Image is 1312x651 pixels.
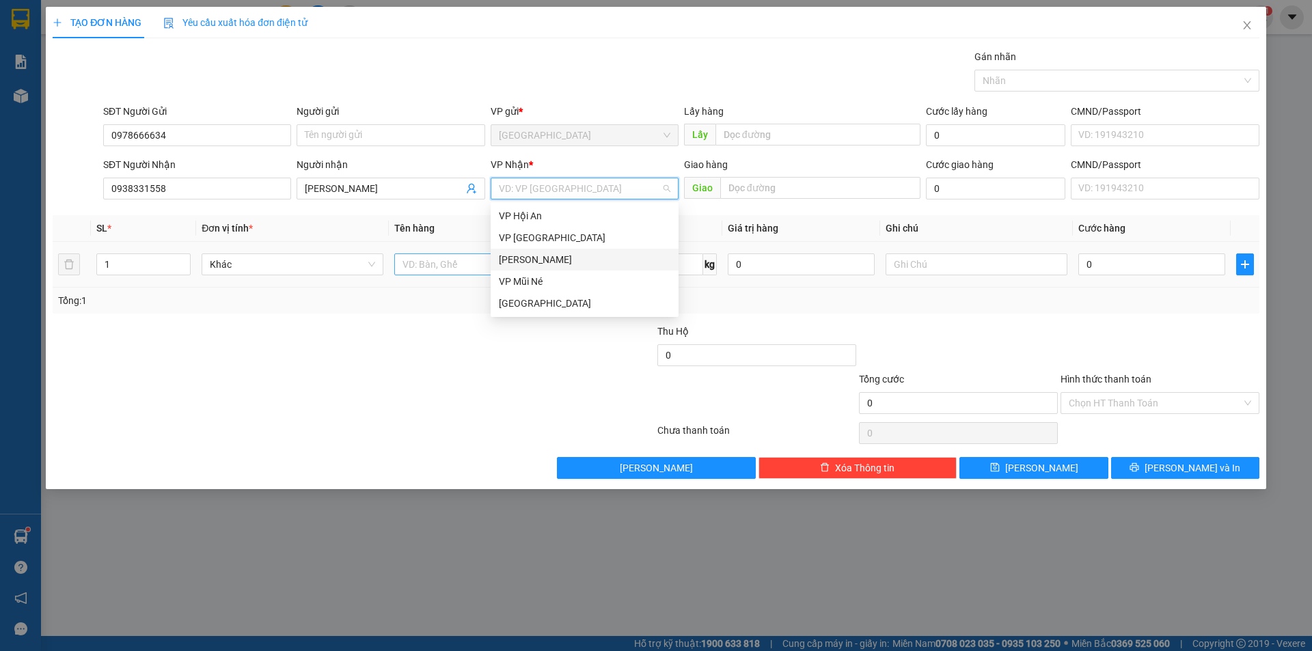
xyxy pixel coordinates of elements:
[491,205,679,227] div: VP Hội An
[96,223,107,234] span: SL
[58,293,506,308] div: Tổng: 1
[499,125,670,146] span: Đà Lạt
[926,159,994,170] label: Cước giao hàng
[703,253,717,275] span: kg
[959,457,1108,479] button: save[PERSON_NAME]
[491,227,679,249] div: VP Nha Trang
[886,253,1067,275] input: Ghi Chú
[58,253,80,275] button: delete
[103,104,291,119] div: SĐT Người Gửi
[394,253,576,275] input: VD: Bàn, Ghế
[720,177,920,199] input: Dọc đường
[491,104,679,119] div: VP gửi
[1236,253,1254,275] button: plus
[499,230,670,245] div: VP [GEOGRAPHIC_DATA]
[835,460,894,475] span: Xóa Thông tin
[926,106,987,117] label: Cước lấy hàng
[491,159,529,170] span: VP Nhận
[728,253,875,275] input: 0
[202,223,253,234] span: Đơn vị tính
[990,462,1000,473] span: save
[715,124,920,146] input: Dọc đường
[1078,223,1125,234] span: Cước hàng
[53,18,62,27] span: plus
[657,326,689,337] span: Thu Hộ
[684,106,724,117] span: Lấy hàng
[394,223,435,234] span: Tên hàng
[880,215,1073,242] th: Ghi chú
[491,292,679,314] div: Đà Lạt
[499,296,670,311] div: [GEOGRAPHIC_DATA]
[163,18,174,29] img: icon
[163,17,307,28] span: Yêu cầu xuất hóa đơn điện tử
[557,457,756,479] button: [PERSON_NAME]
[53,17,141,28] span: TẠO ĐƠN HÀNG
[499,252,670,267] div: [PERSON_NAME]
[1071,157,1259,172] div: CMND/Passport
[491,271,679,292] div: VP Mũi Né
[758,457,957,479] button: deleteXóa Thông tin
[103,157,291,172] div: SĐT Người Nhận
[1061,374,1151,385] label: Hình thức thanh toán
[656,423,858,447] div: Chưa thanh toán
[926,178,1065,199] input: Cước giao hàng
[1242,20,1253,31] span: close
[1071,104,1259,119] div: CMND/Passport
[684,124,715,146] span: Lấy
[1111,457,1259,479] button: printer[PERSON_NAME] và In
[684,159,728,170] span: Giao hàng
[210,254,375,275] span: Khác
[684,177,720,199] span: Giao
[926,124,1065,146] input: Cước lấy hàng
[820,462,830,473] span: delete
[1237,259,1253,270] span: plus
[728,223,778,234] span: Giá trị hàng
[1005,460,1078,475] span: [PERSON_NAME]
[491,249,679,271] div: Phan Thiết
[297,157,484,172] div: Người nhận
[859,374,904,385] span: Tổng cước
[620,460,693,475] span: [PERSON_NAME]
[466,183,477,194] span: user-add
[1130,462,1139,473] span: printer
[1145,460,1240,475] span: [PERSON_NAME] và In
[1228,7,1266,45] button: Close
[974,51,1016,62] label: Gán nhãn
[499,208,670,223] div: VP Hội An
[499,274,670,289] div: VP Mũi Né
[297,104,484,119] div: Người gửi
